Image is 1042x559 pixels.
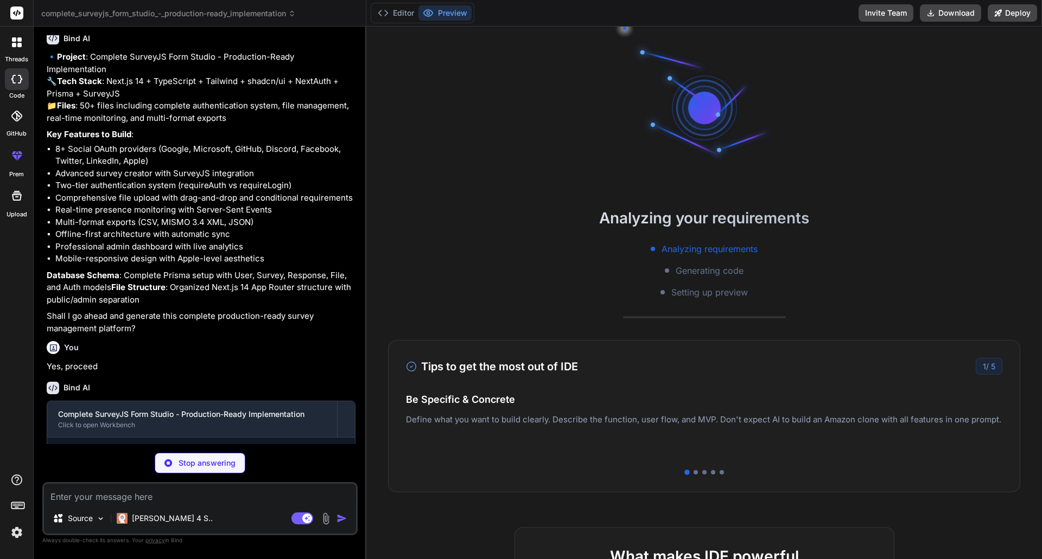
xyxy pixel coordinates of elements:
span: 1 [983,362,986,371]
h6: You [64,342,79,353]
p: : Complete Prisma setup with User, Survey, Response, File, and Auth models : Organized Next.js 14... [47,269,355,306]
div: Complete SurveyJS Form Studio - Production-Ready Implementation [58,409,326,420]
button: Preview [418,5,472,21]
li: Mobile-responsive design with Apple-level aesthetics [55,253,355,265]
h3: Tips to get the most out of IDE [406,358,578,375]
li: Advanced survey creator with SurveyJS integration [55,168,355,180]
p: Shall I go ahead and generate this complete production-ready survey management platform? [47,310,355,335]
strong: Files [57,100,75,111]
h6: Bind AI [63,382,90,393]
span: Analyzing requirements [662,242,758,255]
strong: Tech Stack [57,76,102,86]
span: Generating code [676,264,744,277]
li: Two-tier authentication system (requireAuth vs requireLogin) [55,179,355,192]
label: GitHub [7,129,27,138]
p: Yes, proceed [47,361,355,373]
strong: Key Features to Build [47,129,131,139]
label: Upload [7,210,27,219]
span: Setting up preview [671,286,748,299]
strong: Database Schema [47,270,119,280]
p: : [47,128,355,141]
p: [PERSON_NAME] 4 S.. [132,513,213,524]
li: Comprehensive file upload with drag-and-drop and conditional requirements [55,192,355,204]
img: Claude 4 Sonnet [117,513,128,524]
div: / [976,358,1002,375]
span: 5 [991,362,995,371]
img: Pick Models [96,514,105,523]
strong: File Structure [111,282,166,292]
span: privacy [145,537,165,543]
button: Complete SurveyJS Form Studio - Production-Ready ImplementationClick to open Workbench [47,401,337,437]
h4: Be Specific & Concrete [406,392,1002,407]
button: Editor [373,5,418,21]
label: prem [9,170,24,179]
img: settings [8,523,26,542]
li: Real-time presence monitoring with Server-Sent Events [55,204,355,216]
h6: Bind AI [63,33,90,44]
button: Invite Team [859,4,913,22]
li: Offline-first architecture with automatic sync [55,228,355,241]
button: Deploy [988,4,1037,22]
h2: Analyzing your requirements [366,207,1042,229]
img: attachment [320,512,332,525]
img: icon [336,513,347,524]
strong: Project [57,52,86,62]
div: Click to open Workbench [58,421,326,429]
button: Download [920,4,981,22]
p: Stop answering [179,458,236,468]
label: code [9,91,24,100]
p: 🔹 : Complete SurveyJS Form Studio - Production-Ready Implementation 🔧 : Next.js 14 + TypeScript +... [47,51,355,124]
li: Multi-format exports (CSV, MISMO 3.4 XML, JSON) [55,216,355,229]
li: 8+ Social OAuth providers (Google, Microsoft, GitHub, Discord, Facebook, Twitter, LinkedIn, Apple) [55,143,355,168]
p: Source [68,513,93,524]
span: complete_surveyjs_form_studio_-_production-ready_implementation [41,8,296,19]
p: Always double-check its answers. Your in Bind [42,535,358,545]
label: threads [5,55,28,64]
li: Professional admin dashboard with live analytics [55,241,355,253]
